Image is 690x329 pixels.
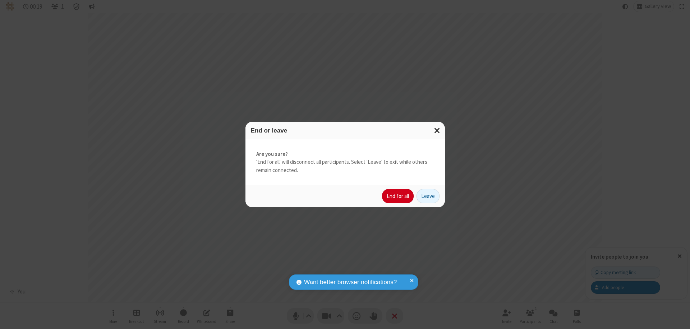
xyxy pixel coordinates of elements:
span: Want better browser notifications? [304,278,397,287]
button: End for all [382,189,414,203]
strong: Are you sure? [256,150,434,158]
button: Leave [417,189,440,203]
div: 'End for all' will disconnect all participants. Select 'Leave' to exit while others remain connec... [245,139,445,185]
h3: End or leave [251,127,440,134]
button: Close modal [430,122,445,139]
